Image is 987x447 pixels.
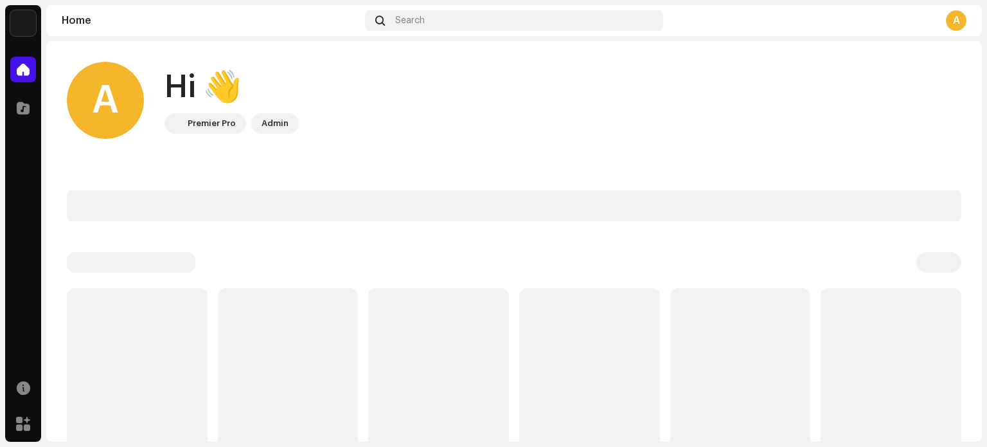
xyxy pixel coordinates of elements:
[167,116,182,131] img: 64f15ab7-a28a-4bb5-a164-82594ec98160
[62,15,360,26] div: Home
[67,62,144,139] div: A
[10,10,36,36] img: 64f15ab7-a28a-4bb5-a164-82594ec98160
[262,116,289,131] div: Admin
[395,15,425,26] span: Search
[946,10,966,31] div: A
[164,67,299,108] div: Hi 👋
[188,116,236,131] div: Premier Pro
